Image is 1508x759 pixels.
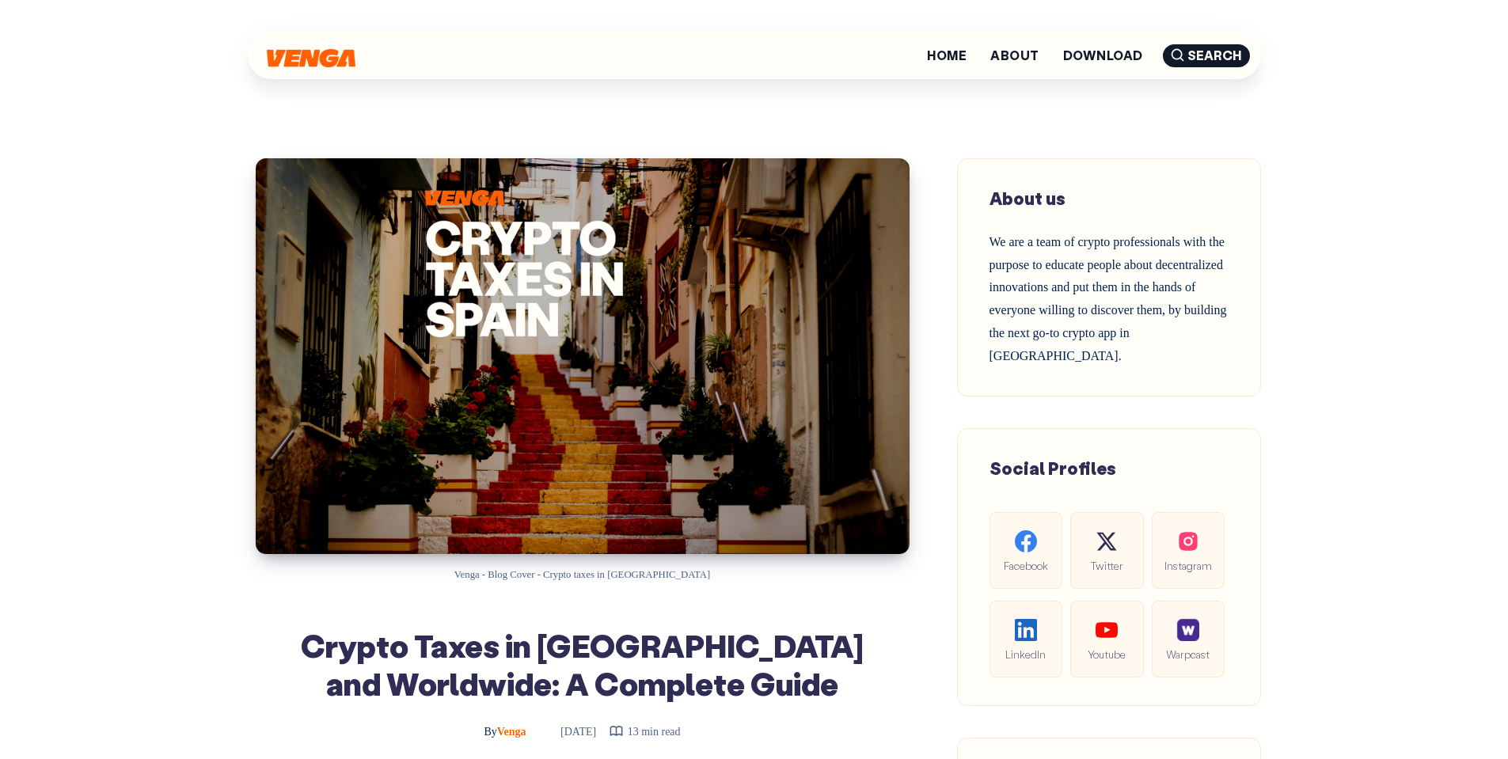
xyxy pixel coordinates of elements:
span: Warpcast [1164,645,1212,663]
div: 13 min read [609,722,681,742]
span: By [484,726,496,738]
span: LinkedIn [1002,645,1050,663]
img: Venga Blog [267,49,355,67]
img: social-linkedin.be646fe421ccab3a2ad91cb58bdc9694.svg [1015,619,1037,641]
span: About us [990,187,1065,210]
a: Instagram [1152,512,1225,589]
img: social-youtube.99db9aba05279f803f3e7a4a838dfb6c.svg [1096,619,1118,641]
h1: Crypto Taxes in [GEOGRAPHIC_DATA] and Worldwide: A Complete Guide [295,626,870,702]
a: Download [1063,49,1143,62]
span: We are a team of crypto professionals with the purpose to educate people about decentralized inno... [990,235,1227,362]
a: ByVenga [484,726,529,738]
a: Twitter [1070,512,1143,589]
span: Facebook [1002,556,1050,575]
a: LinkedIn [990,601,1062,677]
img: social-warpcast.e8a23a7ed3178af0345123c41633f860.png [1177,619,1199,641]
img: Crypto Taxes in Spain and Worldwide: A Complete Guide [256,158,910,554]
a: Warpcast [1152,601,1225,677]
time: [DATE] [538,726,596,738]
span: Venga - Blog Cover - Crypto taxes in [GEOGRAPHIC_DATA] [454,569,710,580]
a: About [990,49,1039,62]
span: Instagram [1164,556,1212,575]
a: Home [927,49,967,62]
span: Social Profiles [990,457,1116,480]
a: Facebook [990,512,1062,589]
a: Youtube [1070,601,1143,677]
span: Search [1163,44,1250,67]
span: Twitter [1083,556,1130,575]
span: Venga [484,726,526,738]
span: Youtube [1083,645,1130,663]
